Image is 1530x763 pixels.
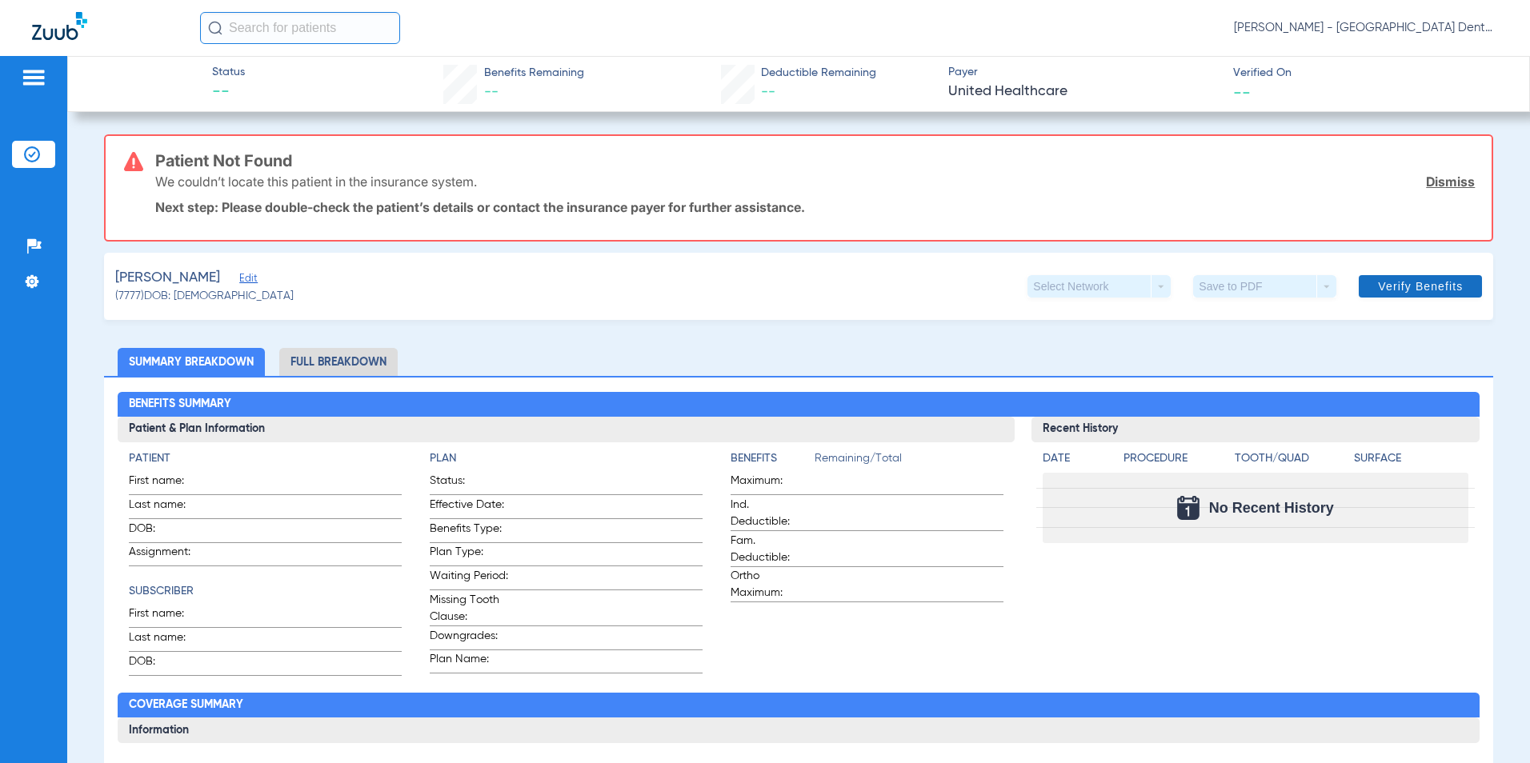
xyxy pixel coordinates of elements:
h4: Subscriber [129,583,402,600]
button: Verify Benefits [1359,275,1482,298]
h2: Benefits Summary [118,392,1480,417]
span: DOB: [129,653,207,675]
h3: Patient & Plan Information [118,417,1014,442]
span: DOB: [129,521,207,542]
app-breakdown-title: Procedure [1123,450,1229,473]
span: United Healthcare [948,82,1220,102]
span: Effective Date: [430,497,508,518]
span: Assignment: [129,544,207,565]
h3: Recent History [1031,417,1480,442]
span: Ind. Deductible: [731,497,809,530]
span: -- [1233,83,1251,100]
h4: Patient [129,450,402,467]
iframe: Chat Widget [1450,686,1530,763]
h3: Information [118,717,1480,743]
span: [PERSON_NAME] [115,268,220,288]
span: Status [212,64,245,81]
span: Waiting Period: [430,568,508,589]
span: Benefits Remaining [484,65,584,82]
h4: Date [1043,450,1110,467]
span: Missing Tooth Clause: [430,592,508,625]
a: Dismiss [1426,174,1475,190]
h4: Surface [1354,450,1468,467]
app-breakdown-title: Date [1043,450,1110,473]
span: First name: [129,605,207,627]
h3: Patient Not Found [155,153,1476,169]
img: Calendar [1177,496,1200,520]
p: Next step: Please double-check the patient’s details or contact the insurance payer for further a... [155,199,1476,215]
span: Remaining/Total [815,450,1003,473]
input: Search for patients [200,12,400,44]
span: Verified On [1233,65,1504,82]
span: Status: [430,473,508,494]
app-breakdown-title: Surface [1354,450,1468,473]
span: Payer [948,64,1220,81]
img: Search Icon [208,21,222,35]
span: Verify Benefits [1378,280,1463,293]
h4: Procedure [1123,450,1229,467]
span: -- [484,85,499,99]
p: We couldn’t locate this patient in the insurance system. [155,174,477,190]
span: Plan Type: [430,544,508,565]
h4: Benefits [731,450,815,467]
span: Edit [239,273,254,288]
span: Deductible Remaining [761,65,876,82]
h4: Tooth/Quad [1235,450,1348,467]
app-breakdown-title: Benefits [731,450,815,473]
span: Maximum: [731,473,809,494]
li: Summary Breakdown [118,348,265,376]
span: Fam. Deductible: [731,533,809,566]
span: No Recent History [1209,500,1334,516]
li: Full Breakdown [279,348,398,376]
h4: Plan [430,450,703,467]
span: -- [761,85,775,99]
span: [PERSON_NAME] - [GEOGRAPHIC_DATA] Dental [1234,20,1498,36]
h2: Coverage Summary [118,693,1480,718]
span: Plan Name: [430,651,508,673]
span: Downgrades: [430,628,508,649]
span: Last name: [129,629,207,651]
span: First name: [129,473,207,494]
img: hamburger-icon [21,68,46,87]
app-breakdown-title: Tooth/Quad [1235,450,1348,473]
img: Zuub Logo [32,12,87,40]
img: error-icon [124,152,143,171]
span: -- [212,82,245,104]
span: Ortho Maximum: [731,568,809,601]
span: Last name: [129,497,207,518]
span: Benefits Type: [430,521,508,542]
span: (7777) DOB: [DEMOGRAPHIC_DATA] [115,288,294,305]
